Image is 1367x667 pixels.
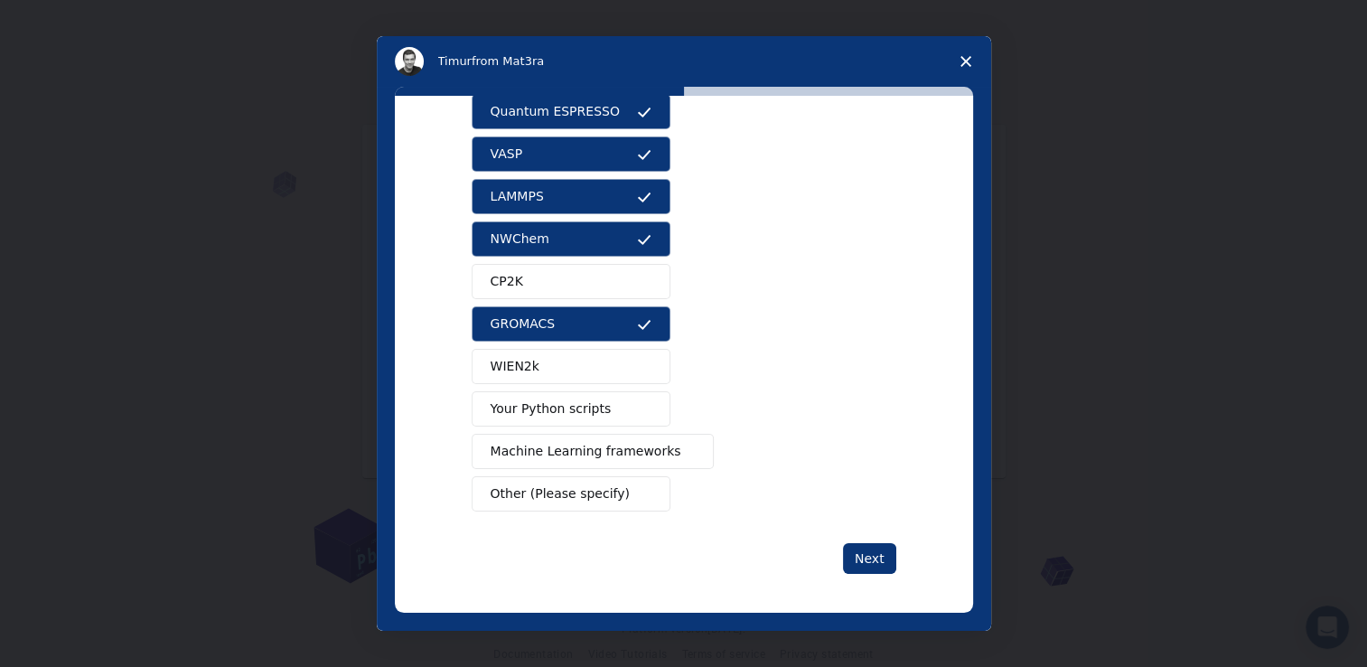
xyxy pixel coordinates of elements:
button: VASP [472,136,670,172]
span: WIEN2k [491,357,539,376]
button: Your Python scripts [472,391,670,427]
span: NWChem [491,230,549,249]
button: LAMMPS [472,179,670,214]
button: GROMACS [472,306,670,342]
img: Profile image for Timur [395,47,424,76]
span: Support [36,13,101,29]
span: Machine Learning frameworks [491,442,681,461]
button: NWChem [472,221,670,257]
span: LAMMPS [491,187,544,206]
button: Other (Please specify) [472,476,670,512]
span: GROMACS [491,315,556,333]
span: VASP [491,145,523,164]
button: WIEN2k [472,349,670,384]
span: Timur [438,54,472,68]
span: Other (Please specify) [491,484,630,503]
span: Quantum ESPRESSO [491,102,620,121]
span: CP2K [491,272,523,291]
span: Close survey [941,36,991,87]
span: Your Python scripts [491,399,612,418]
button: Next [843,543,896,574]
button: Machine Learning frameworks [472,434,715,469]
span: from Mat3ra [472,54,544,68]
button: Quantum ESPRESSO [472,94,670,129]
button: CP2K [472,264,670,299]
